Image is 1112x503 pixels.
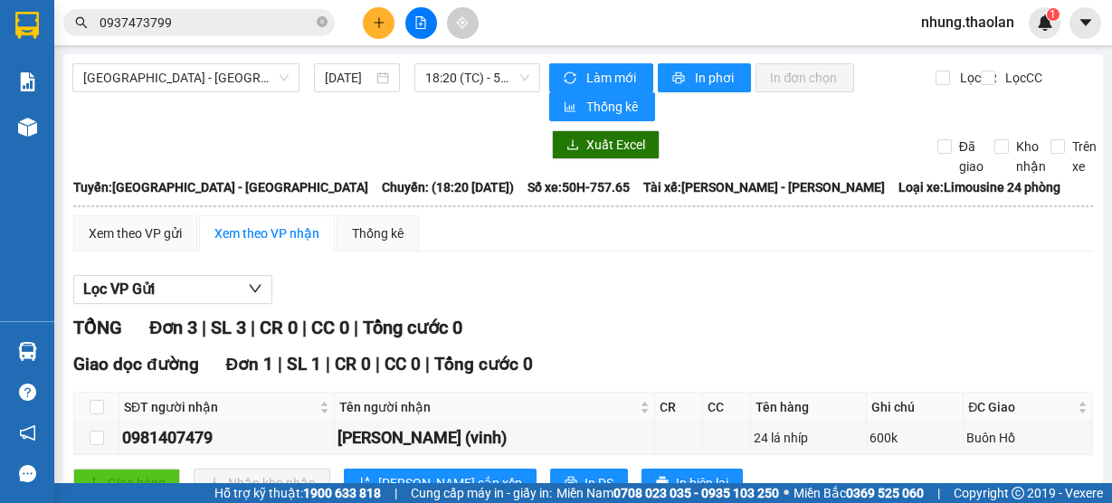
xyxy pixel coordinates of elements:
span: sync [564,71,579,86]
span: | [302,317,307,338]
button: caret-down [1069,7,1101,39]
span: Tổng cước 0 [363,317,462,338]
span: CR 0 [335,354,371,375]
span: notification [19,424,36,441]
span: 1 [1050,8,1056,21]
div: 0981407479 [122,425,331,451]
div: Xem theo VP gửi [89,223,182,243]
span: Giao dọc đường [73,354,199,375]
img: icon-new-feature [1037,14,1053,31]
span: printer [565,476,577,490]
span: SL 3 [211,317,246,338]
button: uploadGiao hàng [73,469,180,498]
span: Tên người nhận [339,397,636,417]
span: close-circle [317,14,328,32]
span: TỔNG [73,317,122,338]
span: caret-down [1078,14,1094,31]
button: sort-ascending[PERSON_NAME] sắp xếp [344,469,537,498]
span: | [278,354,282,375]
span: printer [672,71,688,86]
img: warehouse-icon [18,118,37,137]
span: Tổng cước 0 [434,354,533,375]
th: CR [655,393,703,422]
span: | [326,354,330,375]
sup: 1 [1047,8,1060,21]
span: Đơn 3 [149,317,197,338]
th: CC [703,393,751,422]
span: CC 0 [385,354,421,375]
button: file-add [405,7,437,39]
span: close-circle [317,16,328,27]
span: Lọc CC [998,68,1045,88]
div: 24 lá nhíp [754,428,863,448]
span: ĐC Giao [968,397,1074,417]
span: down [248,281,262,296]
th: Ghi chú [867,393,965,422]
span: | [251,317,255,338]
span: copyright [1012,487,1024,499]
span: In biên lai [676,473,728,493]
span: | [937,483,940,503]
input: 14/08/2025 [325,68,373,88]
span: CC 0 [311,317,349,338]
span: Cung cấp máy in - giấy in: [411,483,552,503]
button: plus [363,7,394,39]
span: Hỗ trợ kỹ thuật: [214,483,381,503]
span: download [566,138,579,153]
span: Làm mới [586,68,639,88]
span: Loại xe: Limousine 24 phòng [898,177,1060,197]
button: printerIn biên lai [642,469,743,498]
span: bar-chart [564,100,579,115]
span: Trên xe [1065,137,1104,176]
span: search [75,16,88,29]
button: aim [447,7,479,39]
span: [PERSON_NAME] sắp xếp [378,473,522,493]
strong: 0369 525 060 [846,486,924,500]
span: sort-ascending [358,476,371,490]
span: Lọc VP Gửi [83,278,155,300]
span: Xuất Excel [586,135,645,155]
img: solution-icon [18,72,37,91]
div: [PERSON_NAME] (vinh) [337,425,651,451]
div: Buôn Hồ [966,428,1089,448]
span: In phơi [695,68,737,88]
span: printer [656,476,669,490]
th: Tên hàng [751,393,867,422]
b: Tuyến: [GEOGRAPHIC_DATA] - [GEOGRAPHIC_DATA] [73,180,368,195]
span: SL 1 [287,354,321,375]
span: 18:20 (TC) - 50H-757.65 [425,64,530,91]
span: Sài Gòn - Đắk Lắk [83,64,289,91]
button: downloadXuất Excel [552,130,660,159]
span: file-add [414,16,427,29]
td: 0981407479 [119,422,335,454]
span: SĐT người nhận [124,397,316,417]
span: Chuyến: (18:20 [DATE]) [382,177,514,197]
button: syncLàm mới [549,63,653,92]
span: Đã giao [952,137,991,176]
button: printerIn DS [550,469,628,498]
button: bar-chartThống kê [549,92,655,121]
span: Lọc CR [953,68,1000,88]
span: Miền Bắc [794,483,924,503]
div: 600k [870,428,961,448]
span: message [19,465,36,482]
img: warehouse-icon [18,342,37,361]
input: Tìm tên, số ĐT hoặc mã đơn [100,13,313,33]
span: | [425,354,430,375]
div: Thống kê [352,223,404,243]
span: Tài xế: [PERSON_NAME] - [PERSON_NAME] [643,177,885,197]
span: | [202,317,206,338]
button: downloadNhập kho nhận [194,469,330,498]
button: Lọc VP Gửi [73,275,272,304]
span: CR 0 [260,317,298,338]
img: logo-vxr [15,12,39,39]
span: Đơn 1 [226,354,274,375]
span: In DS [585,473,613,493]
button: printerIn phơi [658,63,751,92]
span: Miền Nam [556,483,779,503]
span: Kho nhận [1009,137,1053,176]
span: Thống kê [586,97,641,117]
span: nhung.thaolan [907,11,1029,33]
span: | [375,354,380,375]
span: plus [373,16,385,29]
